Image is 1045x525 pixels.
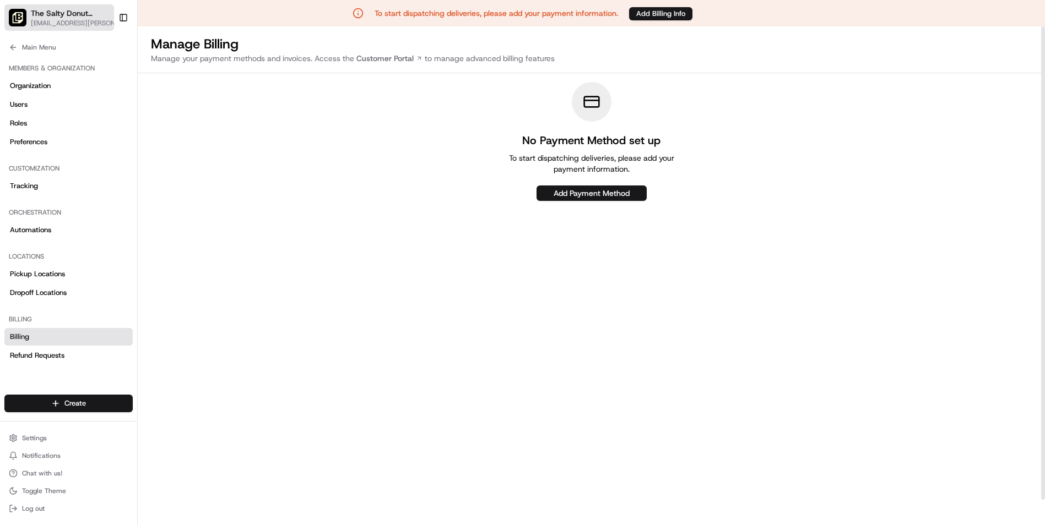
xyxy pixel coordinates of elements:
span: Roles [10,118,27,128]
div: Customization [4,160,133,177]
span: Log out [22,504,45,513]
a: 💻API Documentation [89,155,181,175]
div: Start new chat [37,105,181,116]
span: Dropoff Locations [10,288,67,298]
button: Main Menu [4,40,133,55]
button: Notifications [4,448,133,463]
a: Billing [4,328,133,346]
h1: No Payment Method set up [503,133,680,148]
span: Notifications [22,451,61,460]
a: Automations [4,221,133,239]
p: To start dispatching deliveries, please add your payment information. [503,152,680,174]
span: Knowledge Base [22,160,84,171]
h1: Manage Billing [151,35,1032,53]
button: The Salty Donut (Mary Brickell Village)The Salty Donut ([PERSON_NAME][GEOGRAPHIC_DATA])[EMAIL_ADD... [4,4,114,31]
a: Organization [4,77,133,95]
input: Clear [29,71,182,83]
button: Add Billing Info [629,7,692,20]
div: We're available if you need us! [37,116,139,125]
a: Users [4,96,133,113]
span: Toggle Theme [22,486,66,495]
img: Nash [11,11,33,33]
div: Members & Organization [4,59,133,77]
img: The Salty Donut (Mary Brickell Village) [9,9,26,26]
span: API Documentation [104,160,177,171]
button: Settings [4,430,133,446]
button: Toggle Theme [4,483,133,499]
span: Organization [10,81,51,91]
div: Locations [4,248,133,265]
span: Create [64,398,86,408]
span: Pylon [110,187,133,195]
button: Start new chat [187,108,201,122]
p: Welcome 👋 [11,44,201,62]
span: Main Menu [22,43,56,52]
p: To start dispatching deliveries, please add your payment information. [375,8,618,19]
span: Billing [10,332,29,342]
a: Powered byPylon [78,186,133,195]
span: Automations [10,225,51,235]
p: Manage your payment methods and invoices. Access the to manage advanced billing features [151,53,1032,64]
button: Chat with us! [4,466,133,481]
span: Refund Requests [10,351,64,360]
button: The Salty Donut ([PERSON_NAME][GEOGRAPHIC_DATA]) [31,8,110,19]
a: Roles [4,114,133,132]
a: Preferences [4,133,133,151]
a: Tracking [4,177,133,195]
div: 📗 [11,161,20,169]
button: Add Payment Method [537,185,647,201]
span: Settings [22,434,47,442]
span: Chat with us! [22,469,62,478]
div: Orchestration [4,204,133,221]
button: Log out [4,501,133,516]
a: Dropoff Locations [4,284,133,302]
div: Billing [4,310,133,328]
a: Pickup Locations [4,265,133,283]
a: Refund Requests [4,347,133,364]
img: 1736555255976-a54dd68f-1ca7-489b-9aae-adbdc363a1c4 [11,105,31,125]
span: Tracking [10,181,38,191]
a: 📗Knowledge Base [7,155,89,175]
a: Customer Portal [354,53,425,64]
button: Create [4,395,133,412]
span: Users [10,100,28,110]
div: 💻 [93,161,102,169]
span: Pickup Locations [10,269,65,279]
span: Preferences [10,137,47,147]
button: [EMAIL_ADDRESS][PERSON_NAME][DOMAIN_NAME] [31,19,122,28]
